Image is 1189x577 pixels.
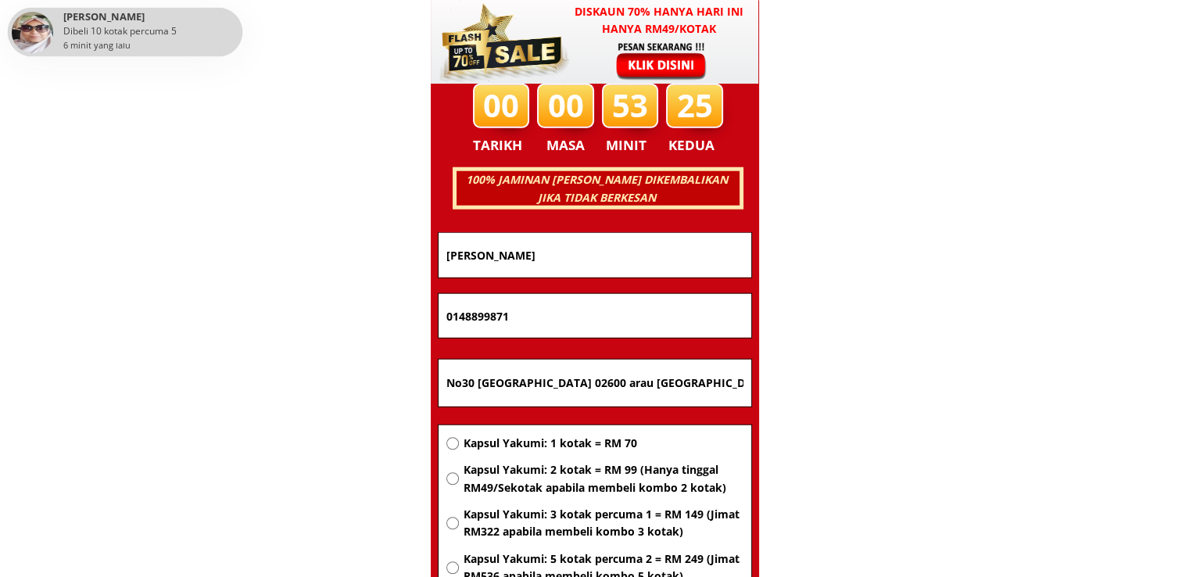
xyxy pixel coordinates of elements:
[442,233,747,278] input: Nama penuh
[442,294,747,338] input: Nombor Telefon Bimbit
[473,134,539,156] h3: TARIKH
[463,461,743,496] span: Kapsul Yakumi: 2 kotak = RM 99 (Hanya tinggal RM49/Sekotak apabila membeli kombo 2 kotak)
[539,134,593,156] h3: MASA
[454,171,739,206] h3: 100% JAMINAN [PERSON_NAME] DIKEMBALIKAN JIKA TIDAK BERKESAN
[463,506,743,541] span: Kapsul Yakumi: 3 kotak percuma 1 = RM 149 (Jimat RM322 apabila membeli kombo 3 kotak)
[668,134,719,156] h3: KEDUA
[442,360,747,407] input: Alamat
[560,3,759,38] h3: Diskaun 70% hanya hari ini hanya RM49/kotak
[606,134,653,156] h3: MINIT
[463,435,743,452] span: Kapsul Yakumi: 1 kotak = RM 70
